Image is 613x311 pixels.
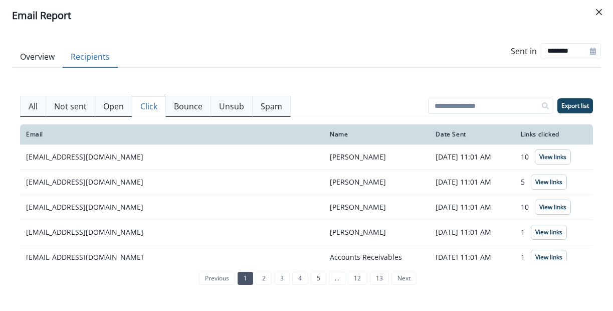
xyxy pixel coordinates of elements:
[256,272,271,285] a: Page 2
[531,175,567,190] button: View links
[29,100,38,112] p: All
[324,170,430,195] td: [PERSON_NAME]
[311,272,326,285] a: Page 5
[436,130,509,138] div: Date Sent
[329,272,345,285] a: Jump forward
[535,179,562,186] p: View links
[539,204,566,211] p: View links
[521,225,587,240] div: 1
[436,177,509,187] p: [DATE] 11:01 AM
[561,102,589,109] p: Export list
[20,170,324,195] td: [EMAIL_ADDRESS][DOMAIN_NAME]
[103,100,124,112] p: Open
[539,153,566,161] p: View links
[521,175,587,190] div: 5
[324,245,430,270] td: Accounts Receivables
[436,227,509,237] p: [DATE] 11:01 AM
[20,220,324,245] td: [EMAIL_ADDRESS][DOMAIN_NAME]
[591,4,607,20] button: Close
[54,100,87,112] p: Not sent
[511,45,537,57] p: Sent in
[26,130,318,138] div: Email
[140,100,157,112] p: Click
[531,225,567,240] button: View links
[174,100,202,112] p: Bounce
[324,144,430,170] td: [PERSON_NAME]
[436,202,509,212] p: [DATE] 11:01 AM
[531,250,567,265] button: View links
[324,195,430,220] td: [PERSON_NAME]
[370,272,389,285] a: Page 13
[521,130,587,138] div: Links clicked
[274,272,290,285] a: Page 3
[348,272,367,285] a: Page 12
[521,200,587,215] div: 10
[535,149,571,165] button: View links
[196,272,417,285] ul: Pagination
[20,245,324,270] td: [EMAIL_ADDRESS][DOMAIN_NAME]
[292,272,308,285] a: Page 4
[12,8,601,23] div: Email Report
[535,229,562,236] p: View links
[535,254,562,261] p: View links
[521,149,587,165] div: 10
[219,100,244,112] p: Unsub
[557,98,593,113] button: Export list
[436,252,509,262] p: [DATE] 11:01 AM
[20,195,324,220] td: [EMAIL_ADDRESS][DOMAIN_NAME]
[20,144,324,170] td: [EMAIL_ADDRESS][DOMAIN_NAME]
[535,200,571,215] button: View links
[436,152,509,162] p: [DATE] 11:01 AM
[521,250,587,265] div: 1
[261,100,282,112] p: Spam
[12,47,63,68] button: Overview
[238,272,253,285] a: Page 1 is your current page
[63,47,118,68] button: Recipients
[330,130,424,138] div: Name
[324,220,430,245] td: [PERSON_NAME]
[391,272,417,285] a: Next page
